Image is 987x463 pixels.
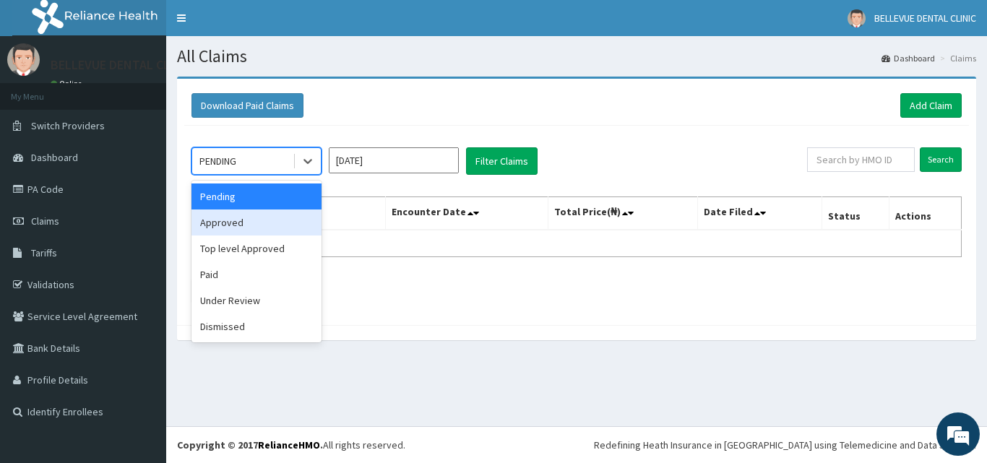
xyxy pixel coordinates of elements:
span: Claims [31,215,59,228]
img: User Image [7,43,40,76]
div: PENDING [199,154,236,168]
span: BELLEVUE DENTAL CLINIC [874,12,976,25]
div: Paid [191,261,322,287]
div: Pending [191,183,322,209]
a: Add Claim [900,93,962,118]
th: Date Filed [698,197,822,230]
div: Top level Approved [191,235,322,261]
h1: All Claims [177,47,976,66]
div: Redefining Heath Insurance in [GEOGRAPHIC_DATA] using Telemedicine and Data Science! [594,438,976,452]
input: Search [920,147,962,172]
div: Approved [191,209,322,235]
th: Status [822,197,889,230]
a: Online [51,79,85,89]
strong: Copyright © 2017 . [177,438,323,451]
span: Switch Providers [31,119,105,132]
a: Dashboard [882,52,935,64]
div: Under Review [191,287,322,313]
input: Select Month and Year [329,147,459,173]
a: RelianceHMO [258,438,320,451]
footer: All rights reserved. [166,426,987,463]
li: Claims [936,52,976,64]
span: Tariffs [31,246,57,259]
th: Total Price(₦) [548,197,698,230]
button: Download Paid Claims [191,93,303,118]
img: User Image [848,9,866,27]
input: Search by HMO ID [807,147,915,172]
th: Actions [889,197,961,230]
p: BELLEVUE DENTAL CLINIC [51,59,193,72]
th: Encounter Date [386,197,548,230]
span: Dashboard [31,151,78,164]
button: Filter Claims [466,147,538,175]
div: Dismissed [191,313,322,339]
